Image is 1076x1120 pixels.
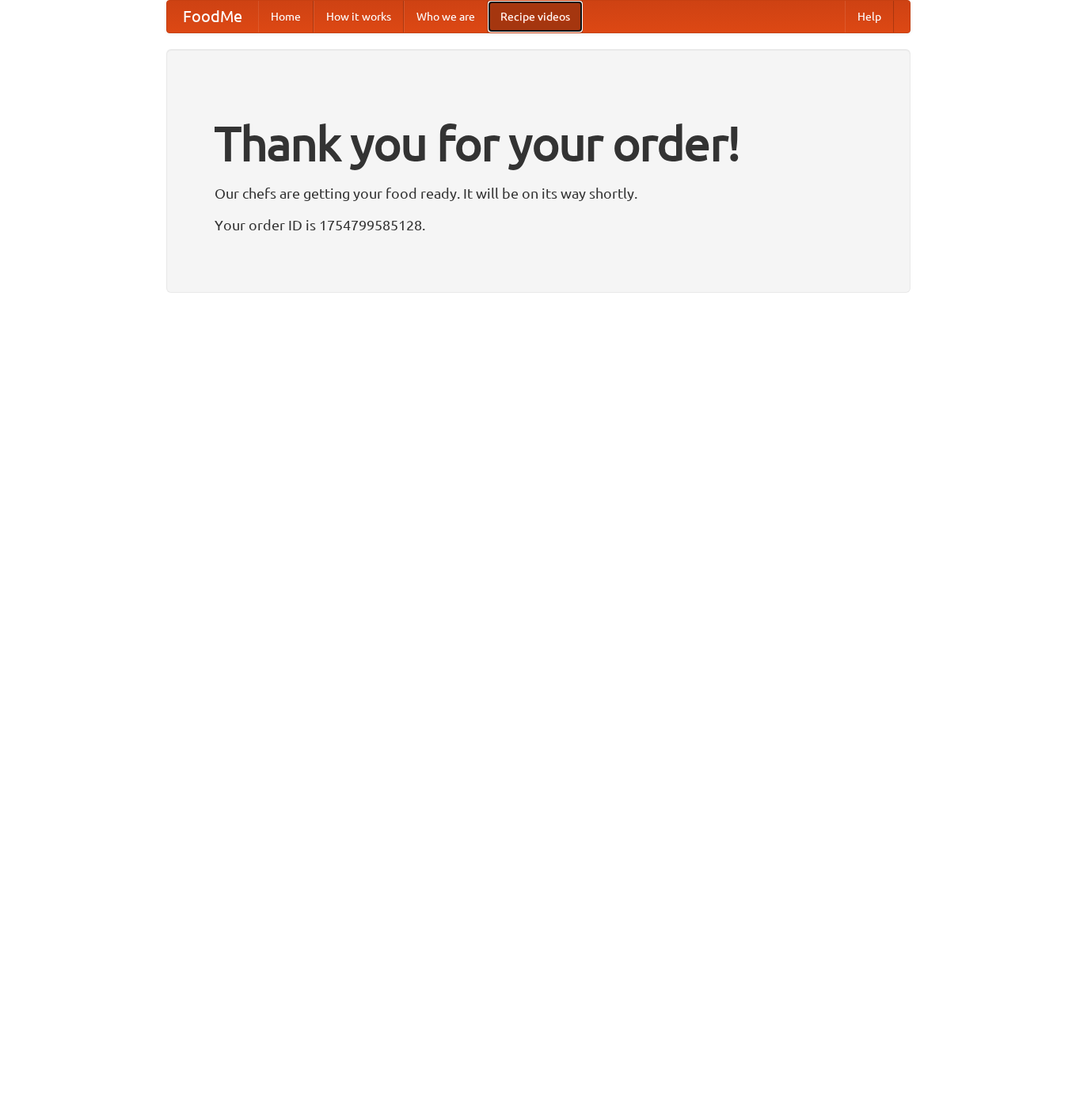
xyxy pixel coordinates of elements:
[215,181,862,205] p: Our chefs are getting your food ready. It will be on its way shortly.
[215,105,862,181] h1: Thank you for your order!
[314,1,404,32] a: How it works
[488,1,583,32] a: Recipe videos
[215,213,862,237] p: Your order ID is 1754799585128.
[258,1,314,32] a: Home
[404,1,488,32] a: Who we are
[167,1,258,32] a: FoodMe
[845,1,894,32] a: Help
